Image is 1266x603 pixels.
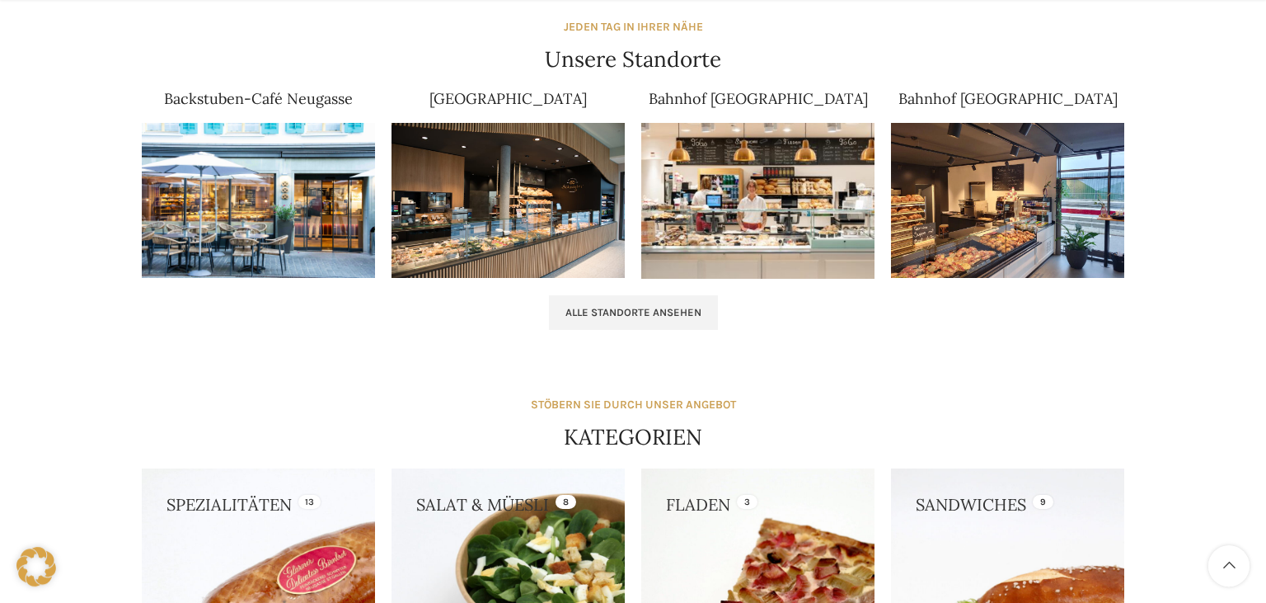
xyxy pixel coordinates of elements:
[898,89,1118,108] a: Bahnhof [GEOGRAPHIC_DATA]
[649,89,868,108] a: Bahnhof [GEOGRAPHIC_DATA]
[564,422,702,452] h4: KATEGORIEN
[549,295,718,330] a: Alle Standorte ansehen
[564,18,703,36] div: JEDEN TAG IN IHRER NÄHE
[164,89,353,108] a: Backstuben-Café Neugasse
[1208,545,1250,587] a: Scroll to top button
[429,89,587,108] a: [GEOGRAPHIC_DATA]
[545,45,721,74] h4: Unsere Standorte
[531,396,736,414] div: STÖBERN SIE DURCH UNSER ANGEBOT
[565,306,701,319] span: Alle Standorte ansehen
